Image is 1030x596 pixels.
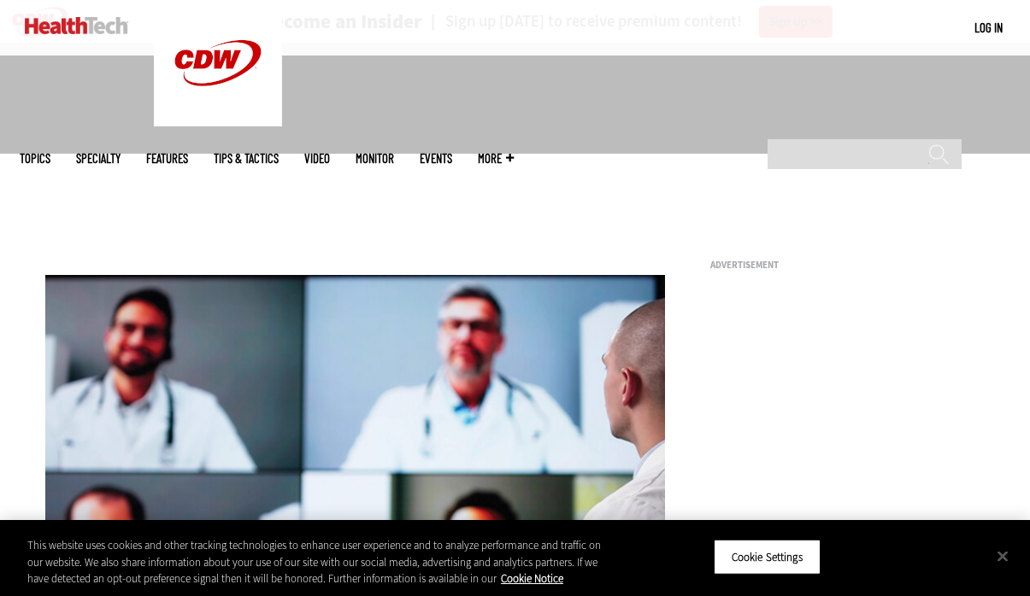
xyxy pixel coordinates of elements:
[356,152,394,165] a: MonITor
[984,537,1021,575] button: Close
[710,277,967,490] iframe: advertisement
[974,19,1003,37] div: User menu
[20,152,50,165] span: Topics
[304,152,330,165] a: Video
[710,260,967,270] h3: Advertisement
[420,152,452,165] a: Events
[154,113,282,131] a: CDW
[478,152,514,165] span: More
[25,17,128,34] img: Home
[76,152,121,165] span: Specialty
[974,20,1003,35] a: Log in
[714,539,821,575] button: Cookie Settings
[27,537,618,587] div: This website uses cookies and other tracking technologies to enhance user experience and to analy...
[214,152,279,165] a: Tips & Tactics
[146,152,188,165] a: Features
[501,571,563,586] a: More information about your privacy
